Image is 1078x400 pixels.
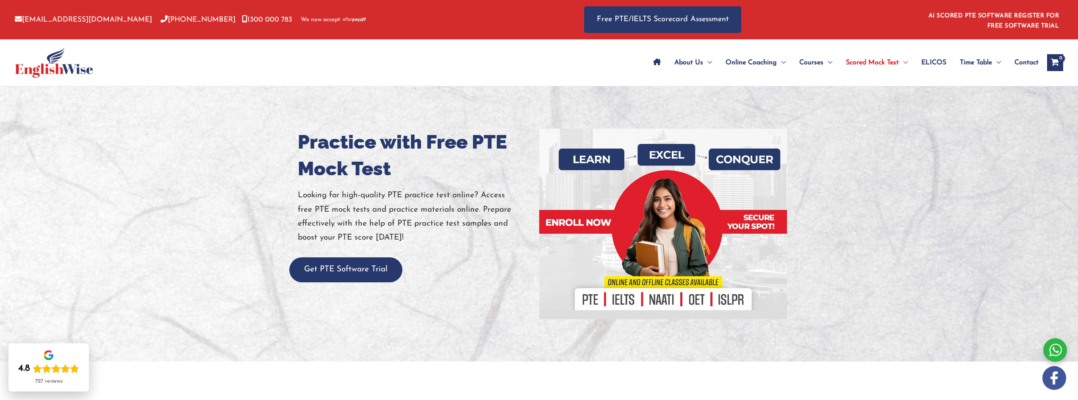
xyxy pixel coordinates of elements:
a: Online CoachingMenu Toggle [719,48,793,77]
div: 727 reviews [35,378,63,385]
span: Courses [799,48,823,77]
span: Menu Toggle [992,48,1001,77]
span: Menu Toggle [823,48,832,77]
a: CoursesMenu Toggle [793,48,839,77]
p: Looking for high-quality PTE practice test online? Access free PTE mock tests and practice materi... [298,188,533,245]
a: Scored Mock TestMenu Toggle [839,48,914,77]
a: Time TableMenu Toggle [953,48,1008,77]
img: white-facebook.png [1042,366,1066,390]
span: We now accept [301,16,340,24]
a: Contact [1008,48,1039,77]
button: Get PTE Software Trial [289,257,402,282]
a: 1300 000 783 [242,16,292,23]
a: View Shopping Cart, empty [1047,54,1063,71]
a: Get PTE Software Trial [289,265,402,273]
span: Menu Toggle [899,48,908,77]
aside: Header Widget 1 [923,6,1063,33]
a: [EMAIL_ADDRESS][DOMAIN_NAME] [15,16,152,23]
span: Scored Mock Test [846,48,899,77]
span: Online Coaching [726,48,777,77]
div: 4.8 [18,363,30,375]
span: ELICOS [921,48,946,77]
nav: Site Navigation: Main Menu [646,48,1039,77]
span: Time Table [960,48,992,77]
span: Menu Toggle [777,48,786,77]
a: ELICOS [914,48,953,77]
span: Contact [1014,48,1039,77]
a: About UsMenu Toggle [668,48,719,77]
span: Menu Toggle [703,48,712,77]
img: cropped-ew-logo [15,47,93,78]
a: Free PTE/IELTS Scorecard Assessment [584,6,741,33]
div: Rating: 4.8 out of 5 [18,363,79,375]
img: Afterpay-Logo [343,17,366,22]
a: [PHONE_NUMBER] [161,16,236,23]
a: AI SCORED PTE SOFTWARE REGISTER FOR FREE SOFTWARE TRIAL [928,13,1059,29]
h1: Practice with Free PTE Mock Test [298,129,533,182]
span: About Us [674,48,703,77]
